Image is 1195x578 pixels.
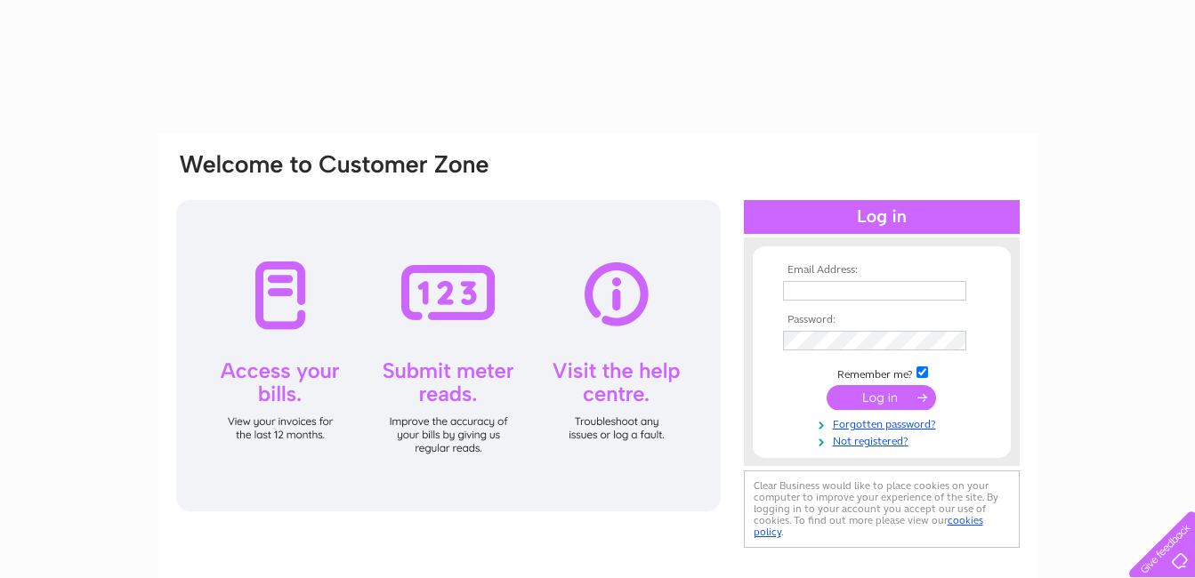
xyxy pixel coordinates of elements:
[827,385,936,410] input: Submit
[754,514,983,538] a: cookies policy
[783,431,985,448] a: Not registered?
[783,414,985,431] a: Forgotten password?
[779,264,985,277] th: Email Address:
[779,364,985,381] td: Remember me?
[744,470,1020,548] div: Clear Business would like to place cookies on your computer to improve your experience of the sit...
[779,314,985,326] th: Password:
